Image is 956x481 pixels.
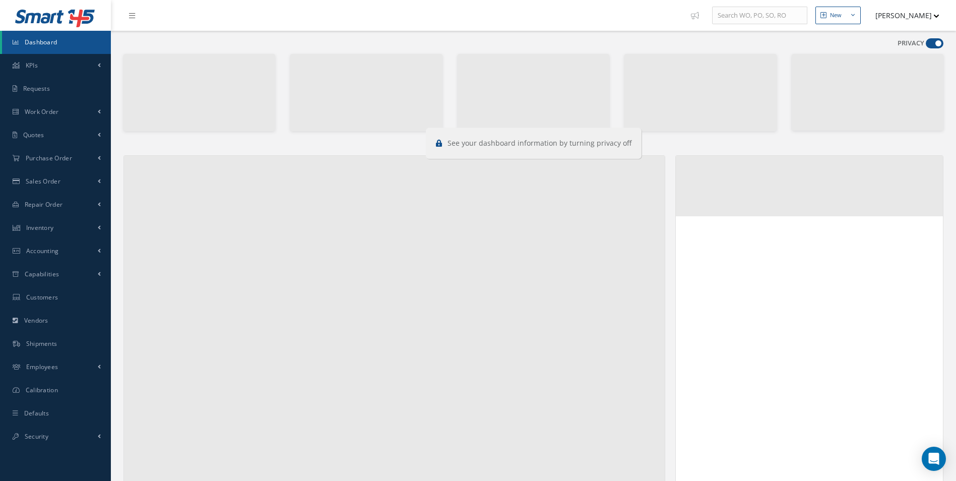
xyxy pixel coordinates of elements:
span: Accounting [26,247,59,255]
span: Customers [26,293,58,302]
span: Calibration [26,386,58,394]
span: Work Order [25,107,59,116]
span: Purchase Order [26,154,72,162]
span: KPIs [26,61,38,70]
label: PRIVACY [898,38,924,48]
span: Capabilities [25,270,59,278]
span: Repair Order [25,200,63,209]
span: Inventory [26,223,54,232]
a: Dashboard [2,31,111,54]
span: Requests [23,84,50,93]
span: Security [25,432,48,441]
button: [PERSON_NAME] [866,6,939,25]
button: New [815,7,861,24]
span: Vendors [24,316,48,325]
span: Sales Order [26,177,60,186]
span: Shipments [26,339,57,348]
span: Employees [26,363,58,371]
div: Open Intercom Messenger [922,447,946,471]
input: Search WO, PO, SO, RO [712,7,807,25]
span: See your dashboard information by turning privacy off [448,138,631,148]
div: New [830,11,842,20]
span: Dashboard [25,38,57,46]
span: Defaults [24,409,49,417]
span: Quotes [23,131,44,139]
